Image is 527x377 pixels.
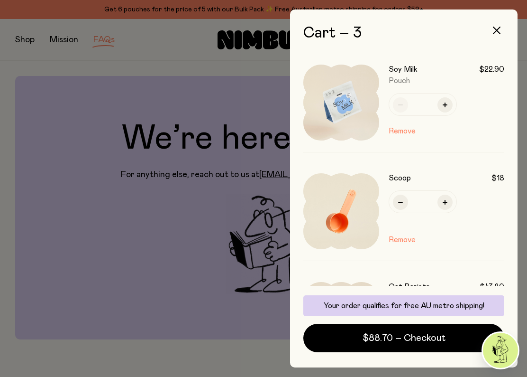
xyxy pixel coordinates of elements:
[309,301,499,311] p: Your order qualifies for free AU metro shipping!
[389,125,416,137] button: Remove
[389,173,411,183] h3: Scoop
[303,324,504,352] button: $88.70 – Checkout
[389,282,430,292] h3: Oat Barista
[491,173,504,183] span: $18
[389,77,410,85] span: Pouch
[480,282,504,292] span: $47.80
[363,331,445,345] span: $88.70 – Checkout
[483,333,518,368] img: agent
[303,25,504,42] h2: Cart – 3
[389,65,418,74] h3: Soy Milk
[479,65,504,74] span: $22.90
[389,234,416,245] button: Remove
